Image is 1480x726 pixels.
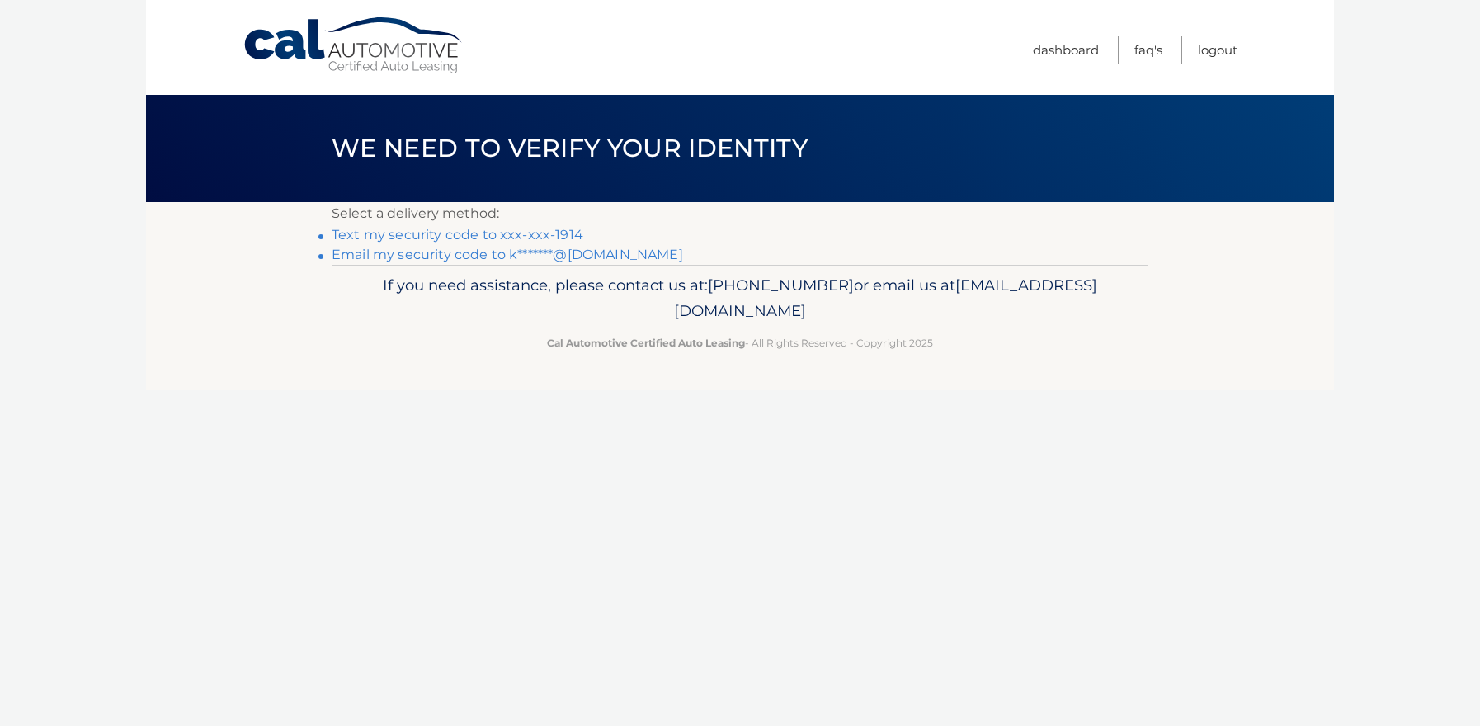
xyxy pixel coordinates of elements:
[1134,36,1162,64] a: FAQ's
[342,334,1138,351] p: - All Rights Reserved - Copyright 2025
[332,202,1148,225] p: Select a delivery method:
[708,276,854,295] span: [PHONE_NUMBER]
[332,247,683,262] a: Email my security code to k*******@[DOMAIN_NAME]
[1033,36,1099,64] a: Dashboard
[243,16,465,75] a: Cal Automotive
[1198,36,1237,64] a: Logout
[332,227,583,243] a: Text my security code to xxx-xxx-1914
[342,272,1138,325] p: If you need assistance, please contact us at: or email us at
[547,337,745,349] strong: Cal Automotive Certified Auto Leasing
[332,133,808,163] span: We need to verify your identity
